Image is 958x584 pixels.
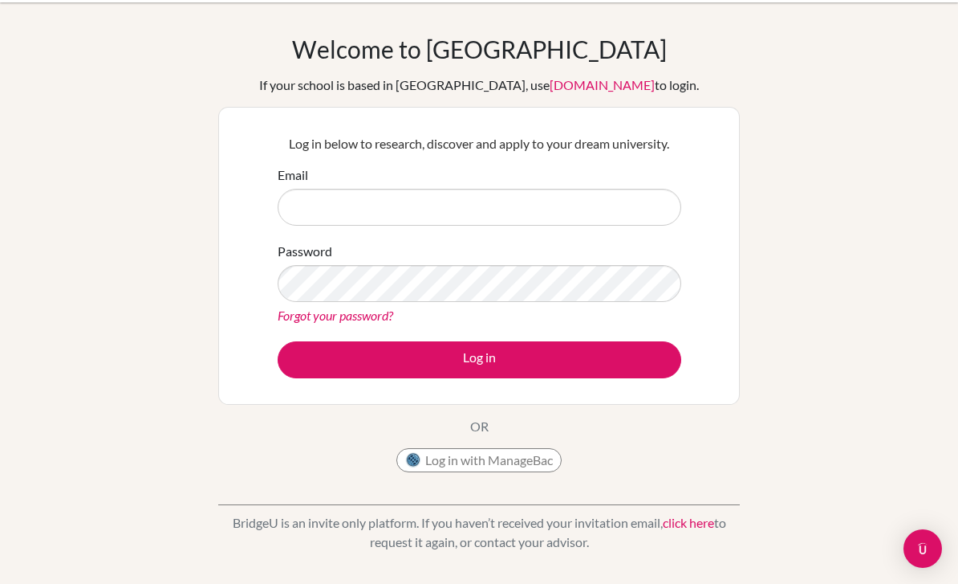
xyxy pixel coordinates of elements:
[396,448,562,472] button: Log in with ManageBac
[663,515,714,530] a: click here
[259,76,699,95] div: If your school is based in [GEOGRAPHIC_DATA], use to login.
[278,165,308,185] label: Email
[292,35,667,63] h1: Welcome to [GEOGRAPHIC_DATA]
[278,308,393,323] a: Forgot your password?
[550,77,655,92] a: [DOMAIN_NAME]
[218,513,740,552] p: BridgeU is an invite only platform. If you haven’t received your invitation email, to request it ...
[278,341,681,378] button: Log in
[470,417,489,436] p: OR
[278,134,681,153] p: Log in below to research, discover and apply to your dream university.
[278,242,332,261] label: Password
[903,529,942,568] div: Open Intercom Messenger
